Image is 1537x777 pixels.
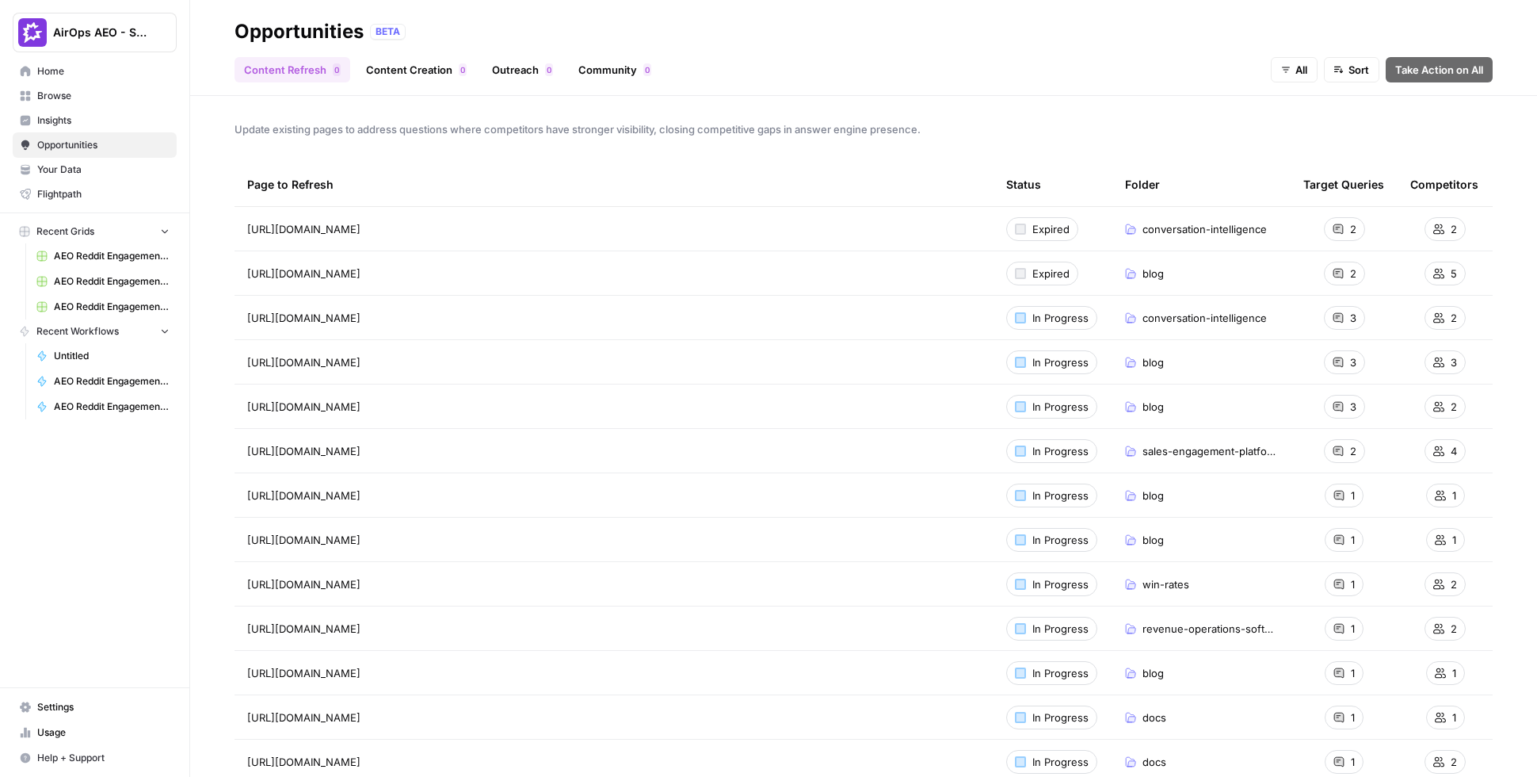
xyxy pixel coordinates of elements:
[37,187,170,201] span: Flightpath
[1032,576,1089,592] span: In Progress
[1350,310,1356,326] span: 3
[13,13,177,52] button: Workspace: AirOps AEO - Single Brand (Gong)
[1032,621,1089,637] span: In Progress
[13,108,177,133] a: Insights
[18,18,47,47] img: AirOps AEO - Single Brand (Gong) Logo
[1351,621,1355,637] span: 1
[29,243,177,269] a: AEO Reddit Engagement (4)
[1142,576,1189,592] span: win-rates
[1032,266,1070,281] span: Expired
[29,294,177,320] a: AEO Reddit Engagement (7)
[1451,354,1457,370] span: 3
[482,57,563,82] a: Outreach0
[1142,354,1164,370] span: blog
[13,720,177,745] a: Usage
[1452,532,1456,548] span: 1
[13,157,177,182] a: Your Data
[1006,163,1041,206] div: Status
[1125,163,1160,206] div: Folder
[1142,532,1164,548] span: blog
[545,63,553,76] div: 0
[13,220,177,243] button: Recent Grids
[247,621,360,637] span: [URL][DOMAIN_NAME]
[247,532,360,548] span: [URL][DOMAIN_NAME]
[37,138,170,152] span: Opportunities
[1451,266,1457,281] span: 5
[1324,57,1379,82] button: Sort
[54,374,170,388] span: AEO Reddit Engagement - Fork
[1350,221,1356,237] span: 2
[235,57,350,82] a: Content Refresh0
[547,63,551,76] span: 0
[1351,754,1355,770] span: 1
[36,224,94,239] span: Recent Grids
[247,354,360,370] span: [URL][DOMAIN_NAME]
[1350,354,1356,370] span: 3
[29,369,177,394] a: AEO Reddit Engagement - Fork
[1451,576,1457,592] span: 2
[37,725,170,740] span: Usage
[13,59,177,84] a: Home
[1032,399,1089,415] span: In Progress
[36,324,119,339] span: Recent Workflows
[1451,221,1457,237] span: 2
[235,19,364,44] div: Opportunities
[1142,621,1278,637] span: revenue-operations-software
[1451,310,1457,326] span: 2
[247,488,360,503] span: [URL][DOMAIN_NAME]
[1032,754,1089,770] span: In Progress
[643,63,651,76] div: 0
[247,163,981,206] div: Page to Refresh
[459,63,467,76] div: 0
[53,25,149,40] span: AirOps AEO - Single Brand (Gong)
[1351,488,1355,503] span: 1
[247,665,360,681] span: [URL][DOMAIN_NAME]
[247,754,360,770] span: [URL][DOMAIN_NAME]
[13,745,177,771] button: Help + Support
[460,63,465,76] span: 0
[1350,443,1356,459] span: 2
[1271,57,1318,82] button: All
[13,320,177,343] button: Recent Workflows
[247,221,360,237] span: [URL][DOMAIN_NAME]
[1452,488,1456,503] span: 1
[1032,532,1089,548] span: In Progress
[29,394,177,419] a: AEO Reddit Engagement - Fork
[37,163,170,177] span: Your Data
[1295,62,1307,78] span: All
[1351,576,1355,592] span: 1
[37,700,170,714] span: Settings
[370,24,406,40] div: BETA
[37,113,170,128] span: Insights
[54,300,170,314] span: AEO Reddit Engagement (7)
[333,63,341,76] div: 0
[247,443,360,459] span: [URL][DOMAIN_NAME]
[13,83,177,109] a: Browse
[54,349,170,363] span: Untitled
[247,576,360,592] span: [URL][DOMAIN_NAME]
[54,249,170,263] span: AEO Reddit Engagement (4)
[13,132,177,158] a: Opportunities
[1142,310,1267,326] span: conversation-intelligence
[1032,488,1089,503] span: In Progress
[247,399,360,415] span: [URL][DOMAIN_NAME]
[1348,62,1369,78] span: Sort
[13,182,177,207] a: Flightpath
[247,266,360,281] span: [URL][DOMAIN_NAME]
[13,695,177,720] a: Settings
[1386,57,1493,82] button: Take Action on All
[1350,266,1356,281] span: 2
[1032,665,1089,681] span: In Progress
[1032,354,1089,370] span: In Progress
[247,710,360,725] span: [URL][DOMAIN_NAME]
[1032,710,1089,725] span: In Progress
[54,274,170,289] span: AEO Reddit Engagement (6)
[1142,665,1164,681] span: blog
[1032,310,1089,326] span: In Progress
[1142,488,1164,503] span: blog
[1410,163,1478,206] div: Competitors
[54,400,170,414] span: AEO Reddit Engagement - Fork
[1303,163,1384,206] div: Target Queries
[1142,710,1166,725] span: docs
[1451,621,1457,637] span: 2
